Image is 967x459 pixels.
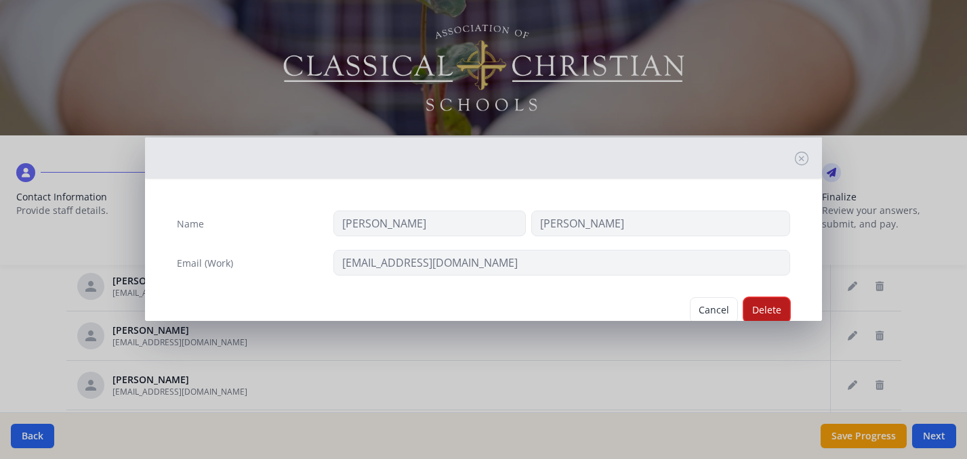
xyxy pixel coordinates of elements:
[743,297,790,323] button: Delete
[531,211,790,236] input: Last Name
[690,297,738,323] button: Cancel
[177,217,204,231] label: Name
[333,250,790,276] input: contact@site.com
[177,257,233,270] label: Email (Work)
[333,211,526,236] input: First Name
